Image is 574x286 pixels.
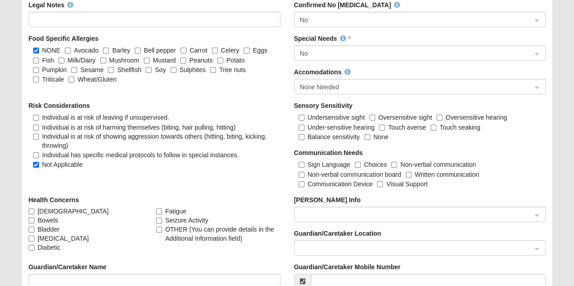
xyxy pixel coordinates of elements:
label: Guardian/Caretaker Mobile Number [294,262,401,271]
label: Accomodations [294,68,351,77]
input: Visual Support [377,181,383,187]
input: Avocado [65,48,71,53]
span: [DEMOGRAPHIC_DATA] [38,207,109,216]
input: Not Applicable [33,162,39,168]
input: Eggs [244,48,250,53]
label: Special Needs [294,34,351,43]
label: Health Concerns [29,195,79,204]
span: Fish [42,57,54,64]
span: Celery [221,47,239,54]
input: Seizure Activity [156,218,162,223]
span: Shellfish [117,66,141,73]
span: Visual Support [386,180,427,188]
span: Peanuts [189,57,212,64]
span: Fatigue [165,207,186,216]
label: Sensory Sensitivity [294,101,353,110]
label: Legal Notes [29,0,74,10]
label: Confirmed No [MEDICAL_DATA] [294,0,400,10]
span: Non-verbal communication board [308,171,401,178]
input: Pumpkin [33,67,39,73]
input: Non-verbal communication board [299,172,304,178]
span: Touch averse [388,124,426,131]
input: OTHER (You can provide details in the Additional Information field) [156,227,162,233]
input: Mushroom [100,58,106,63]
input: Oversensitive hearing [437,115,442,121]
label: Food Specific Allergies [29,34,98,43]
span: No [300,48,524,58]
input: Fish [33,58,39,63]
span: Seizure Activity [165,216,208,225]
input: Sesame [71,67,77,73]
input: Bell pepper [135,48,141,53]
input: Barley [103,48,109,53]
span: Sesame [80,66,103,73]
input: Triticale [33,77,39,82]
input: Shellfish [108,67,114,73]
span: Potato [226,57,245,64]
span: Wheat/Gluten [78,76,117,83]
input: Written communication [406,172,412,178]
span: Tree nuts [219,66,246,73]
span: Written communication [415,171,479,178]
input: Soy [146,67,152,73]
span: Individual is at risk of showing aggression towards others (hitting, biting, kicking, throwing) [42,133,267,149]
input: Individual is at risk of harming themselves (biting, hair pulling, hitting) [33,125,39,131]
span: [MEDICAL_DATA] [38,234,89,243]
label: Communication Needs [294,148,363,157]
input: Wheat/Gluten [69,77,74,82]
input: NONE [33,48,39,53]
label: Guardian/Caretaker Location [294,229,381,238]
span: Milk/Dairy [68,57,95,64]
span: Carrot [190,47,207,54]
span: Soy [155,66,166,73]
span: Barley [112,47,130,54]
span: None Needed [300,82,524,92]
input: Sign Language [299,162,304,168]
input: [DEMOGRAPHIC_DATA] [29,208,34,214]
span: OTHER (You can provide details in the Additional Information field) [165,225,280,243]
input: Bowels [29,218,34,223]
span: Touch seaking [440,124,481,131]
span: Sign Language [308,161,350,168]
input: Sulphites [171,67,177,73]
input: Under-sensitive hearing [299,125,304,131]
span: Non-verbal communication [400,161,476,168]
span: Avocado [74,47,98,54]
input: Individual is at risk of showing aggression towards others (hitting, biting, kicking, throwing) [33,134,39,140]
input: Carrot [181,48,186,53]
input: Touch seaking [431,125,437,131]
span: Not Applicable [42,161,83,168]
input: Individual has specific medical protocols to follow in special instances. [33,152,39,158]
input: Milk/Dairy [59,58,64,63]
input: Potato [217,58,223,63]
input: Mustard [144,58,150,63]
span: Bell pepper [144,47,176,54]
span: Undersensitive sight [308,114,365,121]
input: Diabetic [29,245,34,251]
input: Bladder [29,227,34,233]
span: Mushroom [109,57,139,64]
span: Individual is at risk of harming themselves (biting, hair pulling, hitting) [42,124,235,131]
span: Mustard [153,57,176,64]
span: Choices [364,161,387,168]
label: Guardian/Caretaker Name [29,262,107,271]
span: Sulphites [180,66,206,73]
label: [PERSON_NAME] Info [294,195,361,204]
span: Diabetic [38,243,61,252]
span: NONE [42,47,60,54]
input: Balance sensitivity [299,134,304,140]
span: Pumpkin [42,66,67,73]
input: Undersensitive sight [299,115,304,121]
input: Choices [355,162,361,168]
input: Communication Device [299,181,304,187]
span: Oversensitive sight [378,114,432,121]
label: Risk Considerations [29,101,90,110]
span: Individual has specific medical protocols to follow in special instances. [42,151,239,159]
input: Individual is at risk of leaving if unsupervised. [33,115,39,121]
span: Oversensitive hearing [446,114,507,121]
span: Under-sensitive hearing [308,124,375,131]
span: No [300,15,524,25]
input: Tree nuts [210,67,216,73]
input: None [364,134,370,140]
input: Non-verbal communication [391,162,397,168]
